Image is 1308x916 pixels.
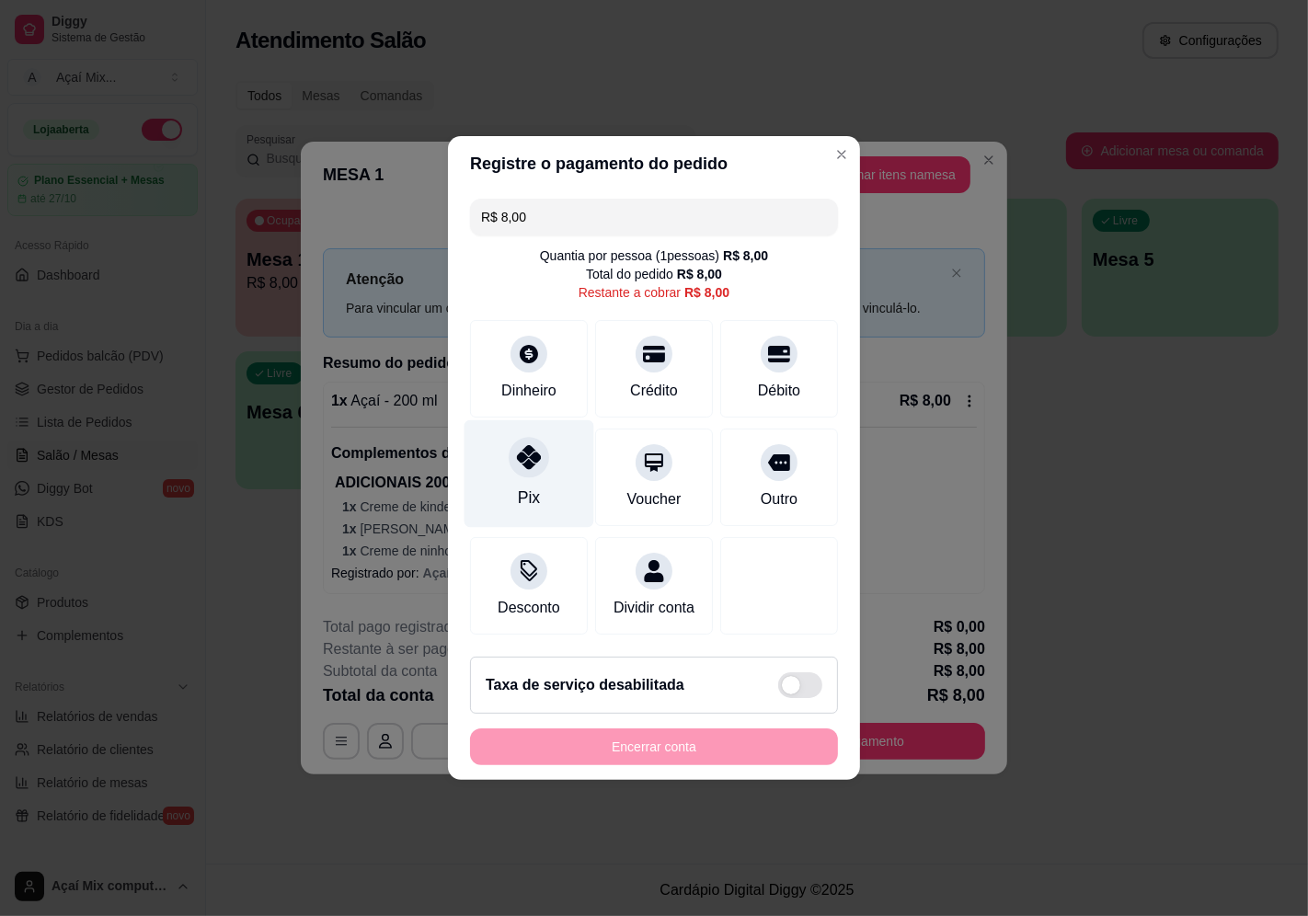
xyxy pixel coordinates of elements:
div: R$ 8,00 [723,246,768,265]
div: Restante a cobrar [579,283,729,302]
div: Dinheiro [501,380,556,402]
div: Voucher [627,488,682,510]
div: Total do pedido [586,265,722,283]
div: Débito [758,380,800,402]
button: Close [827,140,856,169]
div: R$ 8,00 [677,265,722,283]
div: R$ 8,00 [684,283,729,302]
header: Registre o pagamento do pedido [448,136,860,191]
div: Quantia por pessoa ( 1 pessoas) [540,246,768,265]
div: Outro [761,488,797,510]
div: Crédito [630,380,678,402]
div: Pix [518,486,540,510]
div: Dividir conta [614,597,694,619]
input: Ex.: hambúrguer de cordeiro [481,199,827,235]
div: Desconto [498,597,560,619]
h2: Taxa de serviço desabilitada [486,674,684,696]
